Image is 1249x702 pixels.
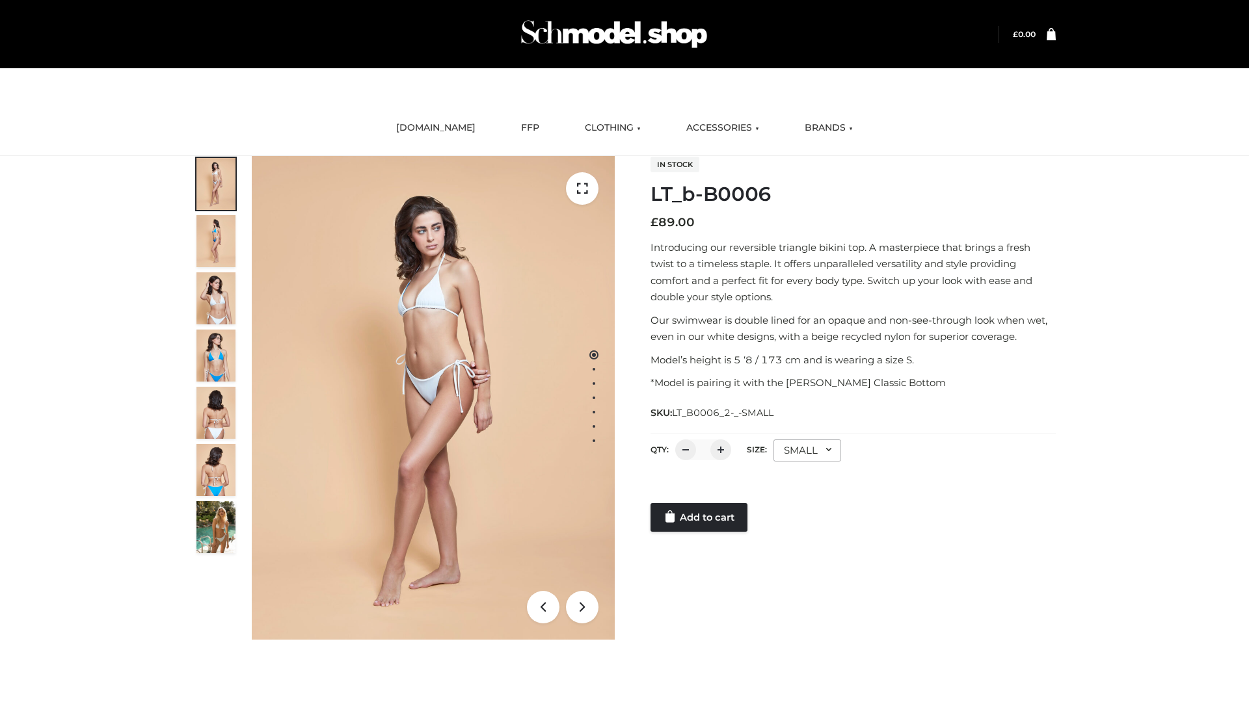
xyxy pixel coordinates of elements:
[651,312,1056,345] p: Our swimwear is double lined for an opaque and non-see-through look when wet, even in our white d...
[196,215,235,267] img: ArielClassicBikiniTop_CloudNine_AzureSky_OW114ECO_2-scaled.jpg
[651,215,695,229] bdi: 89.00
[1013,29,1036,39] bdi: 0.00
[651,445,669,454] label: QTY:
[773,439,841,461] div: SMALL
[651,239,1056,305] p: Introducing our reversible triangle bikini top. A masterpiece that brings a fresh twist to a time...
[651,374,1056,391] p: *Model is pairing it with the [PERSON_NAME] Classic Bottom
[1013,29,1036,39] a: £0.00
[511,114,549,142] a: FFP
[747,445,767,454] label: Size:
[196,330,235,382] img: ArielClassicBikiniTop_CloudNine_AzureSky_OW114ECO_4-scaled.jpg
[1013,29,1018,39] span: £
[196,444,235,496] img: ArielClassicBikiniTop_CloudNine_AzureSky_OW114ECO_8-scaled.jpg
[386,114,485,142] a: [DOMAIN_NAME]
[651,405,775,421] span: SKU:
[196,387,235,439] img: ArielClassicBikiniTop_CloudNine_AzureSky_OW114ECO_7-scaled.jpg
[651,503,747,532] a: Add to cart
[677,114,769,142] a: ACCESSORIES
[651,183,1056,206] h1: LT_b-B0006
[651,215,658,229] span: £
[517,8,712,60] img: Schmodel Admin 964
[795,114,863,142] a: BRANDS
[651,352,1056,369] p: Model’s height is 5 ‘8 / 173 cm and is wearing a size S.
[252,156,615,640] img: ArielClassicBikiniTop_CloudNine_AzureSky_OW114ECO_1
[196,272,235,324] img: ArielClassicBikiniTop_CloudNine_AzureSky_OW114ECO_3-scaled.jpg
[651,157,699,172] span: In stock
[575,114,651,142] a: CLOTHING
[196,158,235,210] img: ArielClassicBikiniTop_CloudNine_AzureSky_OW114ECO_1-scaled.jpg
[672,407,773,419] span: LT_B0006_2-_-SMALL
[196,501,235,553] img: Arieltop_CloudNine_AzureSky2.jpg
